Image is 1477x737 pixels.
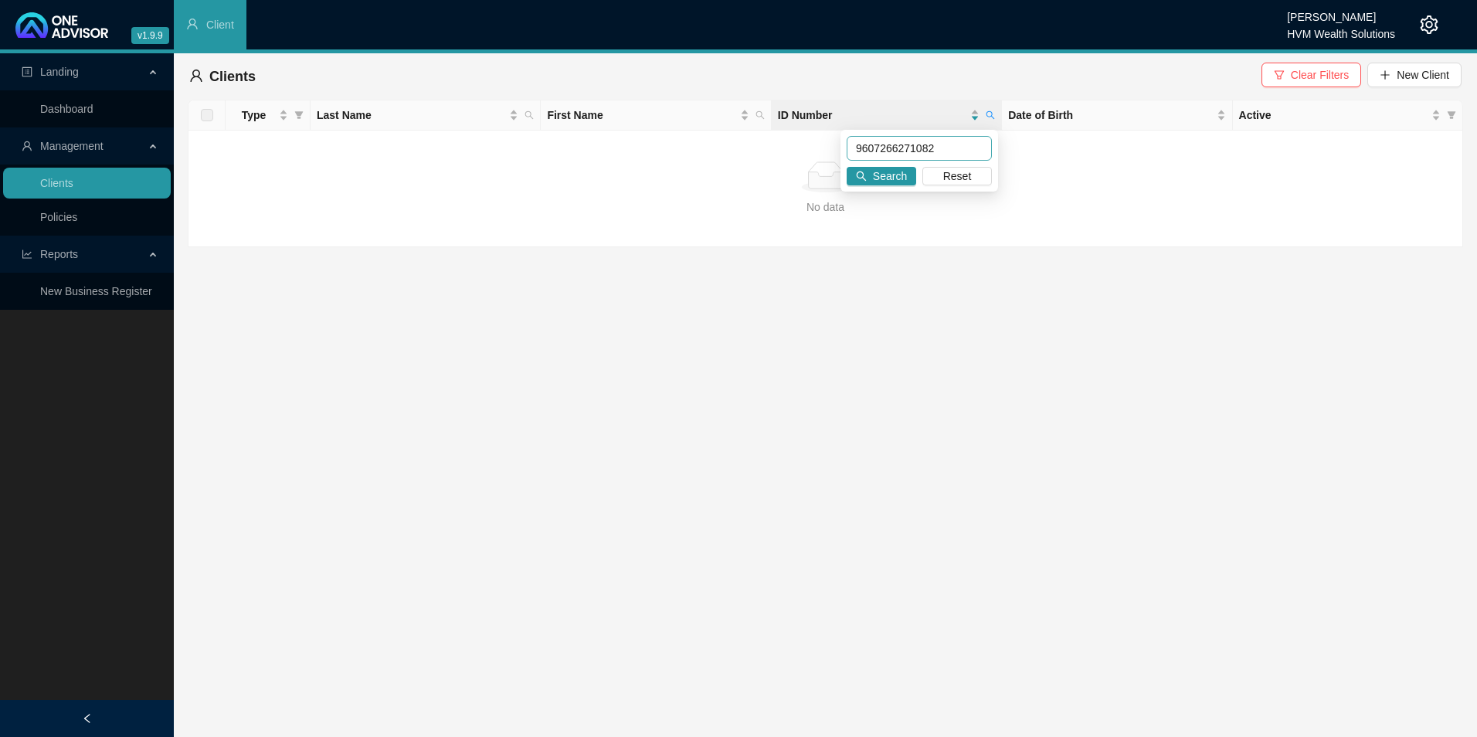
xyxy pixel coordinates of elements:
[922,167,992,185] button: Reset
[752,104,768,127] span: search
[1291,66,1349,83] span: Clear Filters
[1261,63,1361,87] button: Clear Filters
[15,12,108,38] img: 2df55531c6924b55f21c4cf5d4484680-logo-light.svg
[847,167,916,185] button: Search
[1397,66,1449,83] span: New Client
[22,141,32,151] span: user
[1287,21,1395,38] div: HVM Wealth Solutions
[232,107,276,124] span: Type
[291,104,307,127] span: filter
[40,285,152,297] a: New Business Register
[1447,110,1456,120] span: filter
[311,100,541,131] th: Last Name
[40,66,79,78] span: Landing
[22,66,32,77] span: profile
[856,171,867,182] span: search
[294,110,304,120] span: filter
[778,107,967,124] span: ID Number
[201,199,1450,216] div: No data
[541,100,771,131] th: First Name
[131,27,169,44] span: v1.9.9
[226,100,311,131] th: Type
[22,249,32,260] span: line-chart
[40,211,77,223] a: Policies
[755,110,765,120] span: search
[1274,70,1285,80] span: filter
[547,107,736,124] span: First Name
[1444,104,1459,127] span: filter
[1008,107,1213,124] span: Date of Birth
[209,69,256,84] span: Clients
[40,177,73,189] a: Clients
[1287,4,1395,21] div: [PERSON_NAME]
[1380,70,1390,80] span: plus
[873,168,907,185] span: Search
[40,140,104,152] span: Management
[1002,100,1232,131] th: Date of Birth
[943,168,972,185] span: Reset
[1367,63,1462,87] button: New Client
[206,19,234,31] span: Client
[525,110,534,120] span: search
[40,248,78,260] span: Reports
[189,69,203,83] span: user
[82,713,93,724] span: left
[186,18,199,30] span: user
[521,104,537,127] span: search
[1239,107,1428,124] span: Active
[1233,100,1463,131] th: Active
[847,136,992,161] input: Search ID Number
[986,110,995,120] span: search
[983,104,998,127] span: search
[1420,15,1438,34] span: setting
[40,103,93,115] a: Dashboard
[317,107,506,124] span: Last Name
